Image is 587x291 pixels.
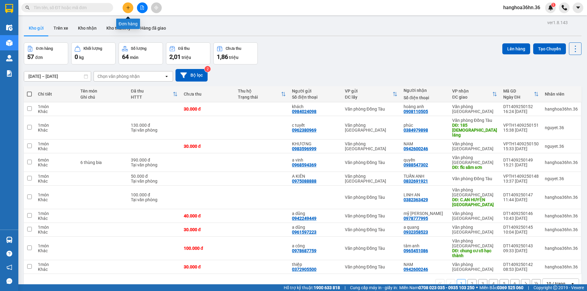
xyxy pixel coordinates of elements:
div: 10 / trang [546,281,565,287]
div: 0965451086 [404,248,428,253]
div: DĐ: flc sầm sơn [452,165,497,170]
div: Khác [38,109,74,114]
div: thiệp [292,262,339,267]
button: Kho thanh lý [102,21,135,35]
div: quyền [404,158,446,162]
th: Toggle SortBy [342,86,401,102]
div: Khác [38,267,74,272]
svg: open [164,74,169,79]
div: hanghoa36hn.36 [545,246,578,251]
div: Khác [38,216,74,221]
th: Toggle SortBy [128,86,181,102]
button: 6 [510,279,519,288]
div: 1 món [38,104,74,109]
button: Lên hàng [502,43,530,54]
div: DĐ: chung cư c5 hạc thành [452,248,497,258]
div: HTTT [131,95,173,100]
img: warehouse-icon [6,237,13,243]
div: a quang [404,225,446,230]
th: Toggle SortBy [449,86,500,102]
div: 0942600246 [404,146,428,151]
div: Văn phòng [GEOGRAPHIC_DATA] [452,211,497,221]
button: Hàng đã giao [135,21,171,35]
div: Khối lượng [83,46,102,51]
div: 13:37 [DATE] [503,179,539,184]
img: warehouse-icon [6,55,13,61]
div: Chưa thu [226,46,241,51]
span: món [130,55,138,60]
button: Kho nhận [73,21,102,35]
div: tâm anh [404,243,446,248]
button: Đã thu2,01 triệu [166,42,210,64]
strong: 1900 633 818 [314,285,340,290]
div: TUẤN ANH [404,174,446,179]
div: hanghoa36hn.36 [545,213,578,218]
span: | [528,284,529,291]
div: 1 món [38,262,74,267]
div: a công [292,243,339,248]
button: plus [123,2,133,13]
div: Văn phòng [GEOGRAPHIC_DATA] [452,238,497,248]
div: Văn phòng Đồng Tàu [345,107,397,111]
span: kg [79,55,84,60]
div: VP nhận [452,89,492,93]
div: 15:21 [DATE] [503,162,539,167]
input: Select a date range. [24,71,91,81]
button: Chưa thu1,86 triệu [213,42,258,64]
div: Văn phòng Đồng Tàu [345,160,397,165]
div: Khác [38,248,74,253]
div: 09:33 [DATE] [503,248,539,253]
div: Người gửi [292,89,339,93]
div: nguyet.36 [545,176,578,181]
div: 08:53 [DATE] [503,267,539,272]
span: search [25,5,30,10]
div: VPTH1409250150 [503,141,539,146]
span: 57 [27,53,34,60]
strong: 0708 023 035 - 0935 103 250 [419,285,474,290]
div: 0975088888 [292,179,316,184]
span: triệu [182,55,191,60]
div: Khác [38,146,74,151]
div: 0908110505 [404,109,428,114]
div: Văn phòng [GEOGRAPHIC_DATA] [452,141,497,151]
sup: 2 [205,66,211,72]
img: phone-icon [562,5,567,10]
div: Chưa thu [184,92,232,96]
div: 0382363429 [404,197,428,202]
div: DT1409250145 [503,225,539,230]
div: Văn phòng Đồng Tàu [452,118,497,123]
div: Tại văn phòng [131,197,178,202]
div: 0968594369 [292,162,316,167]
div: 0932358523 [404,230,428,235]
div: Khác [38,179,74,184]
div: NAM [404,141,446,146]
div: 1 món [38,192,74,197]
button: Tạo Chuyến [533,43,566,54]
div: Trạng thái [238,95,281,100]
div: hanghoa36hn.36 [545,264,578,269]
span: ⚪️ [476,286,478,289]
div: ĐC lấy [345,95,393,100]
th: Toggle SortBy [235,86,289,102]
button: caret-down [573,2,583,13]
div: 0372905500 [292,267,316,272]
div: Nhân viên [545,92,578,96]
div: 0384979898 [404,128,428,133]
div: 30.000 đ [184,107,232,111]
input: Tìm tên, số ĐT hoặc mã đơn [34,4,106,11]
span: 2,01 [169,53,181,60]
div: Văn phòng [GEOGRAPHIC_DATA] [345,123,397,133]
div: Văn phòng Đồng Tàu [345,264,397,269]
span: message [6,278,12,284]
div: 0832691921 [404,179,428,184]
div: DT1409250149 [503,158,539,162]
div: DĐ: 185 chùa láng [452,123,497,137]
div: NAM [404,262,446,267]
div: Khác [38,128,74,133]
span: Cung cấp máy in - giấy in: [350,284,398,291]
button: 4 [489,279,498,288]
div: hanghoa36hn.36 [545,160,578,165]
div: ver 1.8.143 [547,19,568,26]
div: 11:44 [DATE] [503,197,539,202]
